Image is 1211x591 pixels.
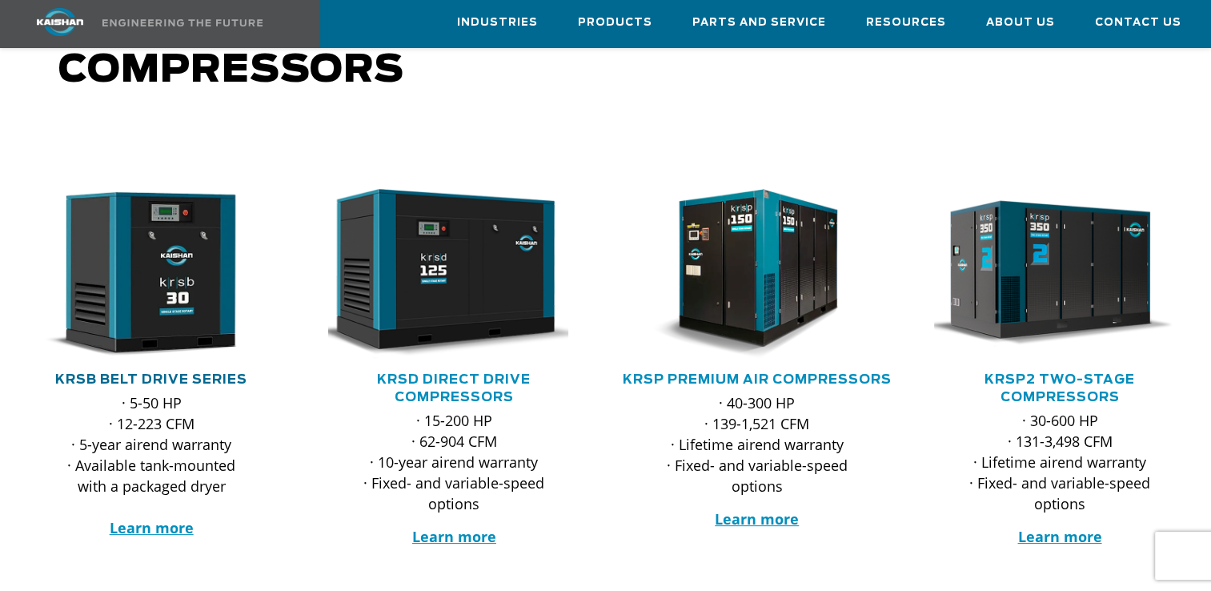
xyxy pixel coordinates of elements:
span: Parts and Service [692,14,826,32]
a: Contact Us [1095,1,1181,44]
a: Products [578,1,652,44]
a: KRSD Direct Drive Compressors [377,373,531,404]
img: krsd125 [316,189,568,359]
a: Learn more [412,527,496,546]
span: About Us [986,14,1055,32]
img: krsp150 [620,189,872,359]
a: Learn more [1017,527,1101,546]
p: · 40-300 HP · 139-1,521 CFM · Lifetime airend warranty · Fixed- and variable-speed options [664,392,851,497]
a: KRSP2 Two-Stage Compressors [984,373,1135,404]
a: Learn more [715,509,799,529]
a: Parts and Service [692,1,826,44]
a: Learn more [110,518,194,537]
span: Products [578,14,652,32]
a: KRSP Premium Air Compressors [623,373,892,386]
div: krsp350 [934,189,1185,359]
img: Engineering the future [102,19,263,26]
span: Resources [866,14,946,32]
span: Contact Us [1095,14,1181,32]
img: krsb30 [14,189,266,359]
a: Industries [457,1,538,44]
a: Resources [866,1,946,44]
p: · 30-600 HP · 131-3,498 CFM · Lifetime airend warranty · Fixed- and variable-speed options [966,410,1153,514]
p: · 15-200 HP · 62-904 CFM · 10-year airend warranty · Fixed- and variable-speed options [360,410,547,514]
span: Industries [457,14,538,32]
div: krsd125 [328,189,579,359]
p: · 5-50 HP · 12-223 CFM · 5-year airend warranty · Available tank-mounted with a packaged dryer [58,392,245,538]
div: krsb30 [26,189,277,359]
a: KRSB Belt Drive Series [55,373,247,386]
img: krsp350 [922,189,1174,359]
div: krsp150 [632,189,883,359]
a: About Us [986,1,1055,44]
